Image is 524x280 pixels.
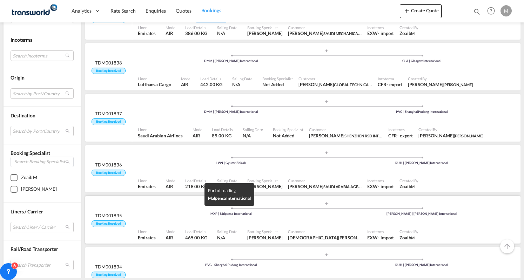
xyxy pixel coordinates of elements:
[92,272,125,278] span: Booking Received
[208,187,251,194] div: Port of Loading
[166,178,175,183] span: Mode
[500,239,514,253] button: Go to Top
[138,81,171,88] span: Lufthansa Cargo
[397,132,413,139] div: - export
[485,5,497,17] span: Help
[323,30,389,36] span: SAUDI MECHANICAL INDUSTRIES CO.
[136,59,327,63] div: DMM | [PERSON_NAME] International
[399,234,418,241] span: Zoaib M
[288,183,362,190] span: ZUHAIB KADRI SAUDI ARABIA AGENCIES COMPANY (SARA)
[166,229,175,234] span: Mode
[408,81,472,88] span: Mohammed Shahil
[200,82,222,87] span: 442.00 KG
[232,81,253,88] span: N/A
[193,132,202,139] span: AIR
[247,30,283,36] span: Mohammed Shahil
[95,162,122,168] span: TDM001836
[11,75,24,81] span: Origin
[400,4,442,18] button: icon-plus 400-fgCreate Quote
[185,184,207,189] span: 218.00 KG
[399,183,418,190] span: Zoaib M
[501,5,512,16] div: M
[262,76,293,81] span: Booking Specialist
[11,112,35,118] span: Destination
[322,151,331,155] md-icon: assets/icons/custom/roll-o-plane.svg
[323,184,420,189] span: SAUDI ARABIA AGENCIES COMPANY ([PERSON_NAME])
[95,212,122,219] span: TDM001835
[367,183,394,190] span: EXW import
[138,183,156,190] span: Emirates
[408,76,472,81] span: Created By
[309,127,383,132] span: Customer
[208,194,251,202] div: Malpensa International
[138,30,156,36] span: Emirates
[403,6,411,15] md-icon: icon-plus 400-fg
[378,81,402,88] span: CFR export
[288,178,362,183] span: Customer
[322,202,331,205] md-icon: assets/icons/custom/roll-o-plane.svg
[85,94,520,142] div: TDM001837 Booking Received assets/icons/custom/ship-fill.svgassets/icons/custom/roll-o-plane.svgP...
[388,132,397,139] div: CFR
[11,157,74,167] input: Search Booking Specialist
[387,81,402,88] div: - export
[138,132,183,139] span: Saudi Arabian Airlines
[378,76,402,81] span: Incoterms
[288,234,362,241] span: MOHAMMED SIRAJ ACTIVE LOGISTIC SERVICES CO
[11,208,74,215] div: Liners / Carrier
[454,134,483,138] span: [PERSON_NAME]
[166,234,175,241] span: AIR
[309,132,383,139] span: Eden Lu SHENZHEN RSD INTERNATIONAL FREIGHT FORWARDING CO. LTD
[138,127,183,132] span: Liner
[378,234,394,241] div: - import
[136,161,327,165] div: LWN | Gyumri Shirak
[138,76,171,81] span: Liner
[378,81,387,88] div: CFR
[367,30,378,36] div: EXW
[378,183,394,190] div: - import
[367,30,394,36] span: EXW import
[166,25,175,30] span: Mode
[92,220,125,227] span: Booking Received
[85,145,520,193] div: TDM001836 Booking Received assets/icons/custom/ship-fill.svgassets/icons/custom/roll-o-plane.svgP...
[185,229,207,234] span: Load Details
[95,264,122,270] span: TDM001834
[367,25,394,30] span: Incoterms
[288,30,362,36] span: Ibrahim Obeidallah SAUDI MECHANICAL INDUSTRIES CO.
[327,161,517,165] div: RUH | [PERSON_NAME] International
[443,82,473,87] span: [PERSON_NAME]
[378,30,394,36] div: - import
[146,8,166,14] span: Enquiries
[11,150,74,157] div: Booking Specialist
[399,229,418,234] span: Created By
[92,170,125,176] span: Booking Received
[92,118,125,125] span: Booking Received
[11,150,50,156] span: Booking Specialist
[85,43,520,91] div: TDM001838 Booking Received assets/icons/custom/ship-fill.svgassets/icons/custom/roll-o-plane.svgP...
[72,7,92,14] span: Analytics
[288,25,362,30] span: Customer
[327,212,517,216] div: [PERSON_NAME] | [PERSON_NAME] International
[247,183,283,190] span: Mohammed Shahil
[485,5,501,18] div: Help
[298,81,372,88] span: Issac Monson GLOBAL TECHNICAL SERVICES COMPANY LTD
[418,132,483,139] span: Mohammed Shahil
[11,246,74,253] div: Rail/Road Transporter
[247,234,283,241] span: Mohammed Shahil
[176,8,191,14] span: Quotes
[367,178,394,183] span: Incoterms
[11,37,32,43] span: Incoterms
[200,76,222,81] span: Load Details
[185,178,207,183] span: Load Details
[411,184,415,189] span: M
[232,76,253,81] span: Sailing Date
[185,25,207,30] span: Load Details
[92,68,125,74] span: Booking Received
[411,235,415,240] span: M
[95,110,122,117] span: TDM001837
[399,30,418,36] span: Zoaib M
[185,30,207,36] span: 386.00 KG
[138,178,156,183] span: Liner
[273,127,303,132] span: Booking Specialist
[243,127,263,132] span: Sailing Date
[327,110,517,114] div: PVG | Shanghai Pudong International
